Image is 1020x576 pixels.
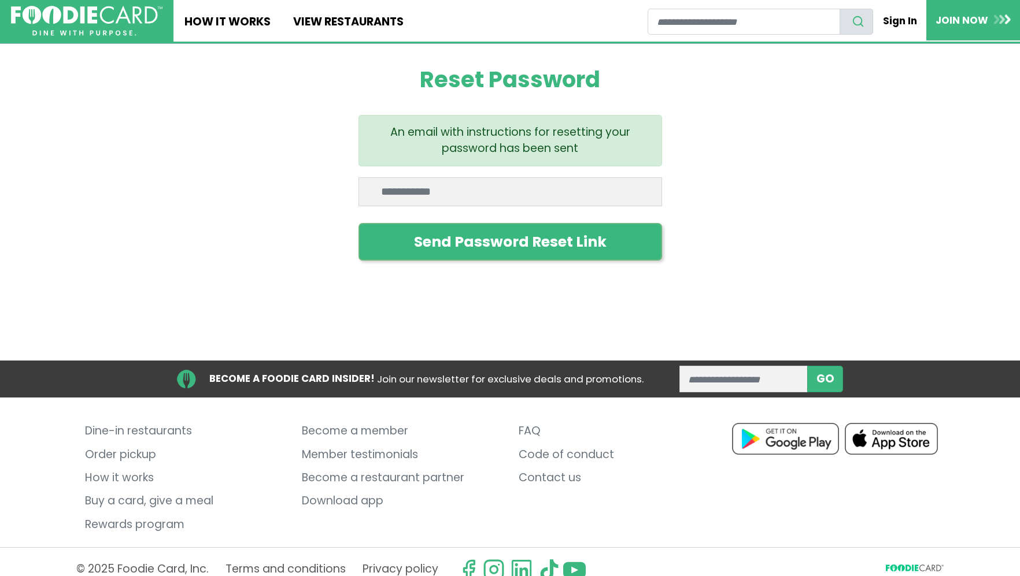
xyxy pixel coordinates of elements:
a: Order pickup [85,443,284,466]
span: Join our newsletter for exclusive deals and promotions. [377,372,644,386]
a: Rewards program [85,513,284,536]
button: Send Password Reset Link [359,223,662,261]
input: restaurant search [648,9,840,35]
a: FAQ [519,420,718,443]
button: search [840,9,873,35]
a: Member testimonials [302,443,501,466]
a: Dine-in restaurants [85,420,284,443]
a: Contact us [519,466,718,489]
h1: Reset Password [359,66,662,93]
a: Become a member [302,420,501,443]
a: Sign In [873,8,926,34]
div: An email with instructions for resetting your password has been sent [359,115,662,166]
a: Code of conduct [519,443,718,466]
strong: BECOME A FOODIE CARD INSIDER! [209,371,375,385]
a: Download app [302,490,501,513]
a: Buy a card, give a meal [85,490,284,513]
a: How it works [85,466,284,489]
input: enter email address [679,366,808,392]
a: Become a restaurant partner [302,466,501,489]
svg: FoodieCard [886,564,944,575]
button: subscribe [807,366,843,392]
img: FoodieCard; Eat, Drink, Save, Donate [11,6,162,36]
